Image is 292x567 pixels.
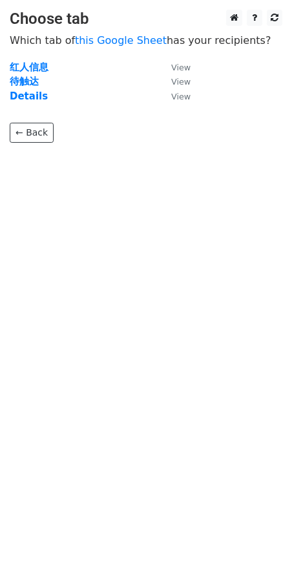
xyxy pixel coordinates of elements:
[10,76,39,87] a: 待触达
[158,76,191,87] a: View
[10,34,282,47] p: Which tab of has your recipients?
[171,63,191,72] small: View
[171,77,191,87] small: View
[158,61,191,73] a: View
[10,90,48,102] a: Details
[75,34,167,46] a: this Google Sheet
[10,123,54,143] a: ← Back
[158,90,191,102] a: View
[171,92,191,101] small: View
[10,61,48,73] a: 红人信息
[10,10,282,28] h3: Choose tab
